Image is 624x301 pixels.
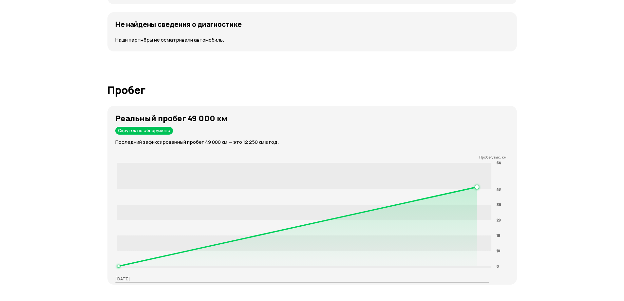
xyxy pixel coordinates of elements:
[497,264,499,269] tspan: 0
[115,139,517,146] p: Последний зафиксированный пробег 49 000 км — это 12 250 км в год.
[497,233,500,238] tspan: 19
[115,155,506,160] p: Пробег, тыс. км
[497,202,501,207] tspan: 38
[115,36,509,44] p: Наши партнёры не осматривали автомобиль.
[497,248,500,253] tspan: 10
[497,187,501,192] tspan: 48
[497,160,501,165] tspan: 64
[497,217,501,222] tspan: 29
[115,113,227,123] strong: Реальный пробег 49 000 км
[107,84,517,96] h1: Пробег
[115,20,242,28] h4: Не найдены сведения о диагностике
[115,127,173,135] div: Скруток не обнаружено
[115,276,130,282] p: [DATE]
